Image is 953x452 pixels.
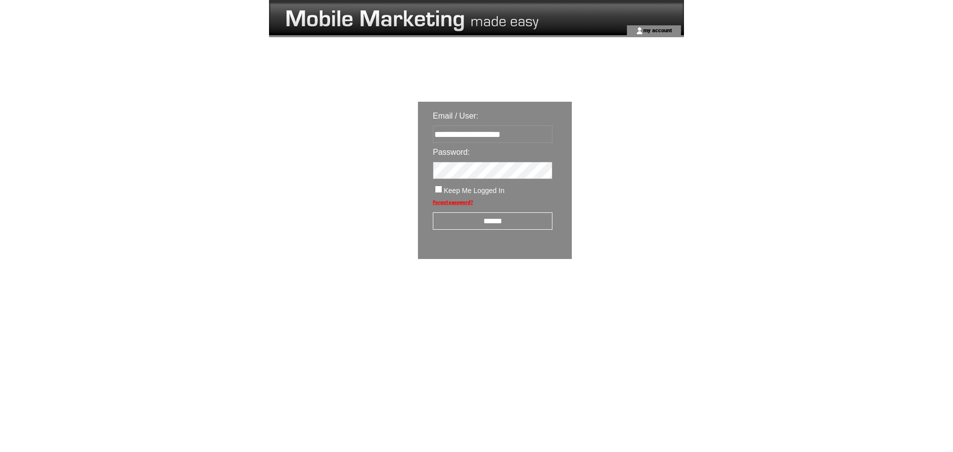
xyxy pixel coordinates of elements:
span: Keep Me Logged In [444,187,504,194]
span: Password: [433,148,470,156]
a: Forgot password? [433,199,473,205]
img: transparent.png;jsessionid=92FAB855342BAA7E53502713410E101C [601,284,650,296]
a: my account [643,27,672,33]
span: Email / User: [433,112,478,120]
img: account_icon.gif;jsessionid=92FAB855342BAA7E53502713410E101C [636,27,643,35]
